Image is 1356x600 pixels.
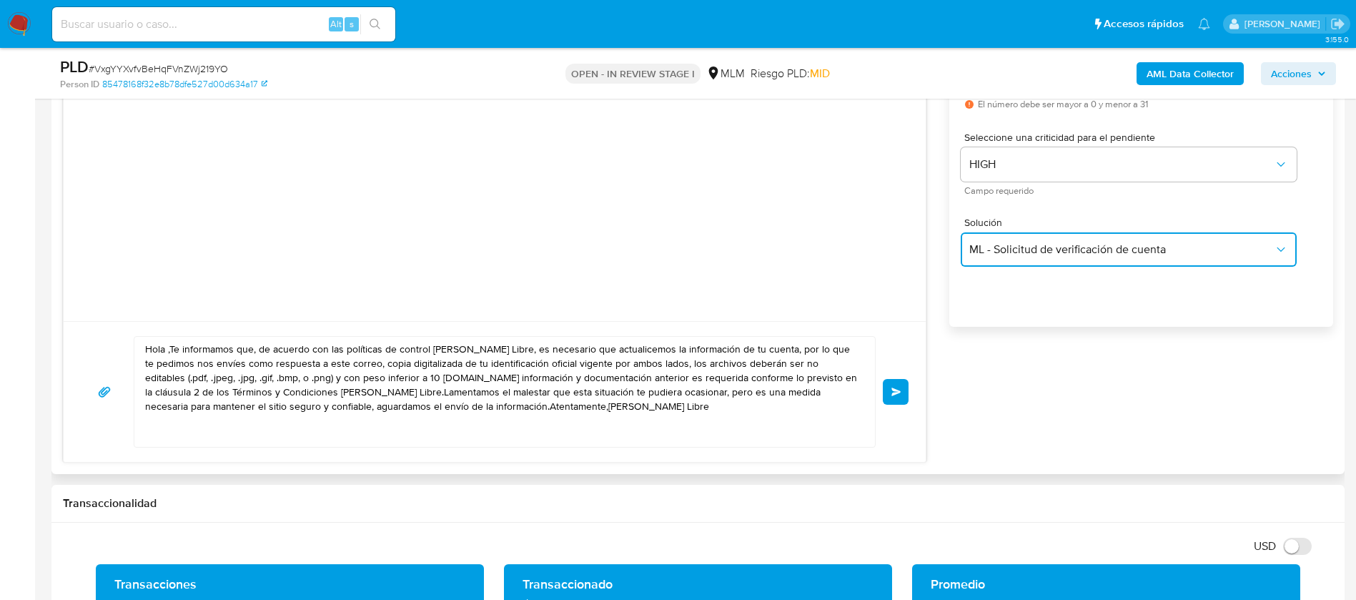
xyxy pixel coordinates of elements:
[360,14,390,34] button: search-icon
[978,99,1148,109] span: El número debe ser mayor a 0 y menor a 31
[63,496,1333,511] h1: Transaccionalidad
[964,187,1300,195] span: Campo requerido
[961,147,1297,182] button: HIGH
[60,55,89,78] b: PLD
[1261,62,1336,85] button: Acciones
[52,15,395,34] input: Buscar usuario o caso...
[964,132,1300,142] span: Seleccione una criticidad para el pendiente
[102,78,267,91] a: 85478168f32e8b78dfe527d00d634a17
[1104,16,1184,31] span: Accesos rápidos
[1198,18,1210,30] a: Notificaciones
[145,337,857,447] textarea: Hola ,Te informamos que, de acuerdo con las políticas de control [PERSON_NAME] Libre, es necesari...
[350,17,354,31] span: s
[89,62,228,76] span: # VxgYYXvfvBeHqFVnZWj219YO
[810,65,830,82] span: MID
[891,388,901,396] span: Enviar
[1271,62,1312,85] span: Acciones
[1137,62,1244,85] button: AML Data Collector
[751,66,830,82] span: Riesgo PLD:
[1325,34,1349,45] span: 3.155.0
[969,157,1274,172] span: HIGH
[969,242,1274,257] span: ML - Solicitud de verificación de cuenta
[565,64,701,84] p: OPEN - IN REVIEW STAGE I
[330,17,342,31] span: Alt
[961,232,1297,267] button: ML - Solicitud de verificación de cuenta
[706,66,745,82] div: MLM
[60,78,99,91] b: Person ID
[1244,17,1325,31] p: alicia.aldreteperez@mercadolibre.com.mx
[1330,16,1345,31] a: Salir
[883,379,909,405] button: Enviar
[1147,62,1234,85] b: AML Data Collector
[964,217,1300,227] span: Solución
